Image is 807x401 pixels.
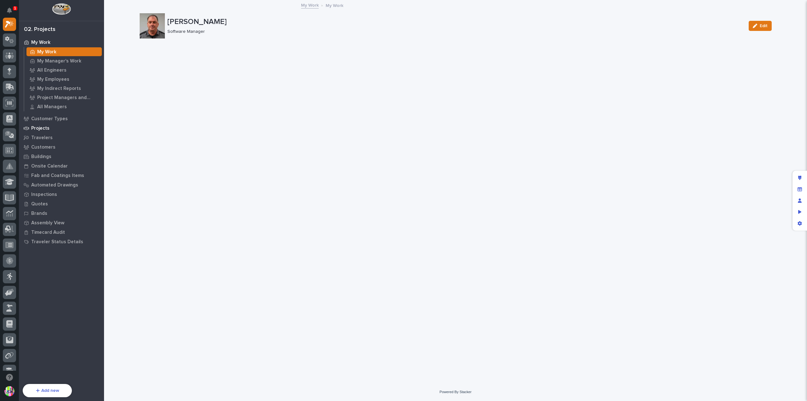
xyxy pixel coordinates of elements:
button: Open support chat [3,371,16,384]
div: Manage fields and data [794,184,805,195]
a: My Indirect Reports [24,84,104,93]
img: 1736555164131-43832dd5-751b-4058-ba23-39d91318e5a0 [13,108,18,113]
p: Automated Drawings [31,182,78,188]
p: Buildings [31,154,51,160]
div: Manage users [794,195,805,206]
span: Pylon [63,166,76,171]
div: Preview as [794,206,805,218]
div: App settings [794,218,805,229]
button: Start new chat [107,72,115,80]
a: Customer Types [19,114,104,123]
p: How can we help? [6,35,115,45]
p: My Manager's Work [37,58,81,64]
p: Traveler Status Details [31,239,83,245]
p: Timecard Audit [31,230,65,235]
img: Stacker [6,6,19,19]
div: Start new chat [28,70,103,76]
a: Quotes [19,199,104,209]
p: Customer Types [31,116,68,122]
a: Assembly View [19,218,104,227]
p: My Work [31,40,50,45]
span: [PERSON_NAME] [20,108,51,113]
button: Notifications [3,4,16,17]
a: My Work [24,47,104,56]
a: Powered byPylon [44,166,76,171]
img: 1736555164131-43832dd5-751b-4058-ba23-39d91318e5a0 [6,70,18,81]
p: Travelers [31,135,53,141]
a: All Managers [24,102,104,111]
a: Timecard Audit [19,227,104,237]
a: Travelers [19,133,104,142]
img: Brittany Wendell [6,119,16,129]
div: Edit layout [794,172,805,184]
img: Brittany [6,102,16,112]
p: Software Manager [167,29,741,34]
p: All Engineers [37,68,67,73]
p: All Managers [37,104,67,110]
p: My Work [37,49,56,55]
a: Customers [19,142,104,152]
div: Notifications1 [8,8,16,18]
div: Past conversations [6,92,42,97]
p: My Indirect Reports [37,86,81,91]
p: My Work [326,2,343,9]
a: Inspections [19,190,104,199]
div: We're available if you need us! [28,76,87,81]
p: Welcome 👋 [6,25,115,35]
div: 📖 [6,151,11,156]
a: Projects [19,123,104,133]
p: Projects [31,126,49,131]
p: [PERSON_NAME] [167,17,744,27]
a: All Engineers [24,66,104,74]
span: Edit [760,23,768,29]
a: My Work [301,1,319,9]
img: 1736555164131-43832dd5-751b-4058-ba23-39d91318e5a0 [13,125,18,130]
p: Brands [31,211,47,216]
a: My Manager's Work [24,56,104,65]
a: Brands [19,209,104,218]
a: 📖Help Docs [4,148,37,160]
a: Buildings [19,152,104,161]
a: My Work [19,38,104,47]
a: My Employees [24,75,104,84]
a: Traveler Status Details [19,237,104,246]
p: Inspections [31,192,57,198]
p: My Employees [37,77,69,82]
a: Automated Drawings [19,180,104,190]
button: See all [98,91,115,98]
span: Help Docs [13,151,34,157]
img: 4614488137333_bcb353cd0bb836b1afe7_72.png [13,70,25,81]
a: Onsite Calendar [19,161,104,171]
a: Powered By Stacker [439,390,471,394]
p: 1 [14,6,16,10]
p: Onsite Calendar [31,163,68,169]
p: Quotes [31,201,48,207]
a: Fab and Coatings Items [19,171,104,180]
button: Edit [749,21,772,31]
p: Project Managers and Engineers [37,95,99,101]
span: [DATE] [56,125,69,130]
img: Workspace Logo [52,3,71,15]
a: Project Managers and Engineers [24,93,104,102]
span: [DATE] [56,108,69,113]
span: • [52,125,55,130]
span: • [52,108,55,113]
p: Fab and Coatings Items [31,173,84,179]
button: Add new [23,384,72,397]
span: [PERSON_NAME] [20,125,51,130]
div: 02. Projects [24,26,55,33]
p: Customers [31,144,55,150]
p: Assembly View [31,220,64,226]
button: users-avatar [3,385,16,398]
